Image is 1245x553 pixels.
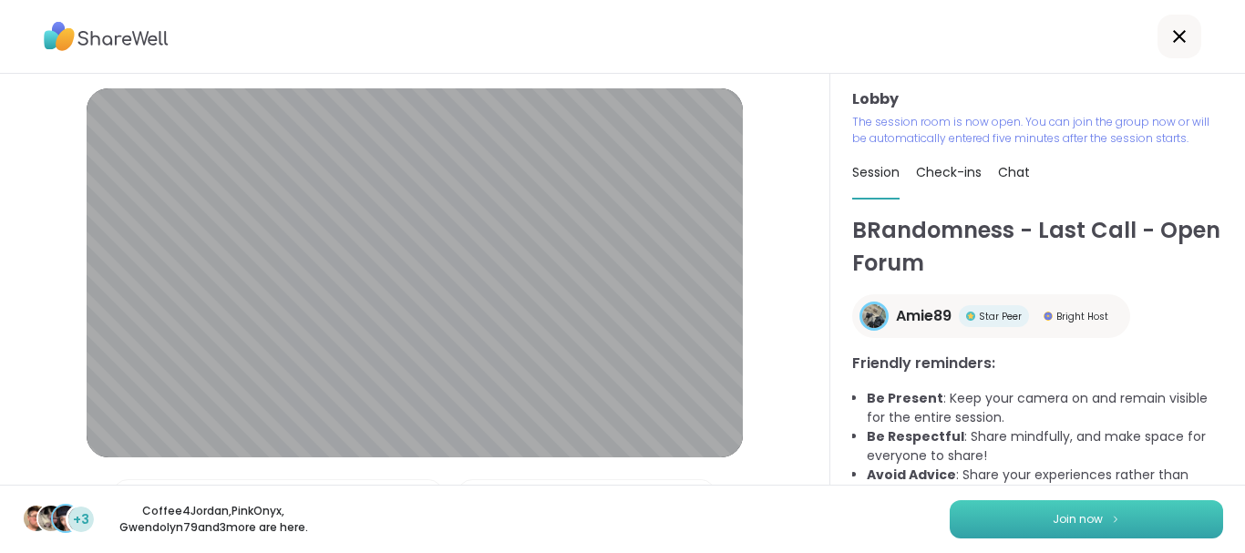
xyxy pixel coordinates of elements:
b: Be Present [867,389,943,407]
span: Check-ins [916,163,982,181]
span: Amie89 [896,305,952,327]
span: +3 [73,510,89,529]
span: Chat [998,163,1030,181]
img: ShareWell Logomark [1110,514,1121,524]
h3: Lobby [852,88,1223,110]
p: Coffee4Jordan , PinkOnyx , Gwendolyn79 and 3 more are here. [111,503,315,536]
button: Join now [950,500,1223,538]
h1: BRandomness - Last Call - Open Forum [852,214,1223,280]
img: Microphone [121,480,138,517]
li: : Share your experiences rather than advice, as peers are not mental health professionals. [867,466,1223,504]
span: Session [852,163,900,181]
span: Star Peer [979,310,1022,323]
b: Be Respectful [867,427,964,445]
p: The session room is now open. You can join the group now or will be automatically entered five mi... [852,114,1223,147]
span: | [145,480,149,517]
img: Amie89 [862,304,886,328]
img: Star Peer [966,312,975,321]
span: Join now [1053,511,1103,527]
b: Avoid Advice [867,466,956,484]
img: Camera [466,480,482,517]
img: PinkOnyx [38,506,64,531]
li: : Keep your camera on and remain visible for the entire session. [867,389,1223,427]
img: Coffee4Jordan [24,506,49,531]
span: Bright Host [1056,310,1108,323]
img: ShareWell Logo [44,15,169,57]
a: Amie89Amie89Star PeerStar PeerBright HostBright Host [852,294,1130,338]
h3: Friendly reminders: [852,353,1223,374]
img: Gwendolyn79 [53,506,78,531]
span: | [489,480,494,517]
li: : Share mindfully, and make space for everyone to share! [867,427,1223,466]
img: Bright Host [1044,312,1053,321]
